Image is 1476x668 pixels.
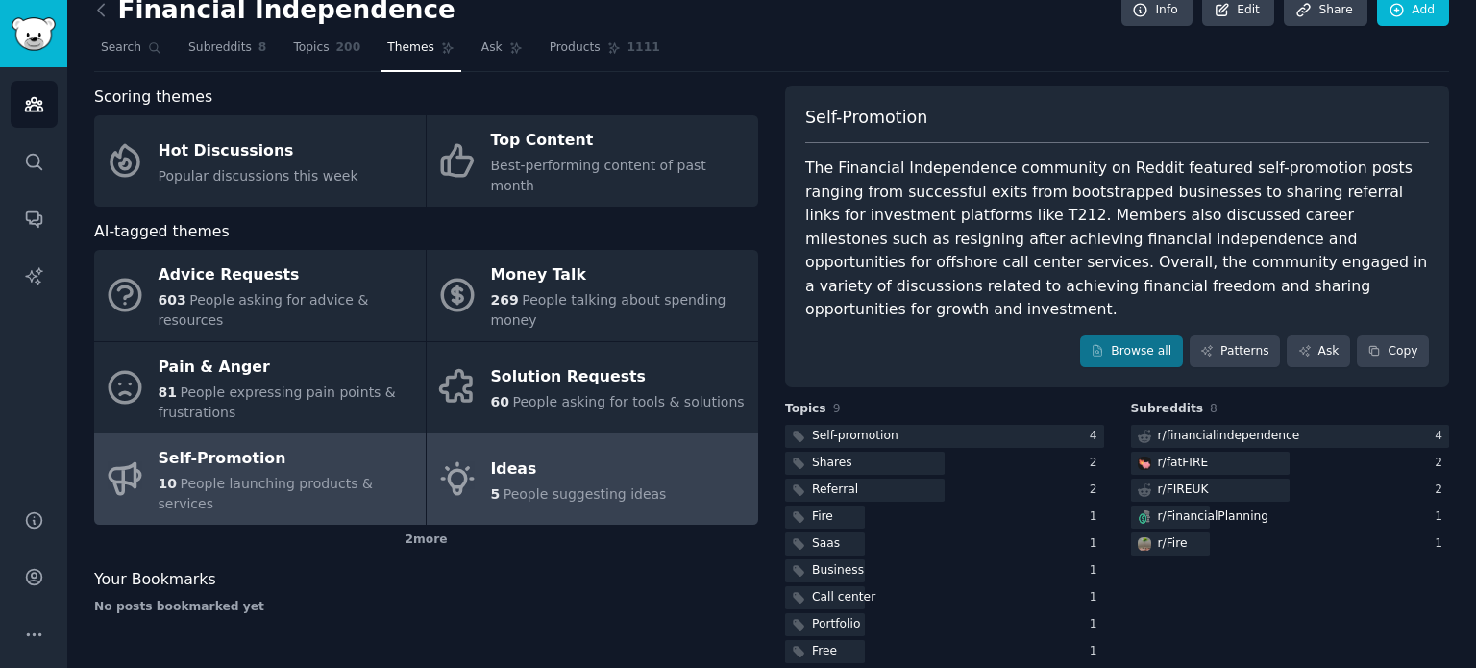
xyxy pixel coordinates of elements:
span: Self-Promotion [805,106,927,130]
div: Fire [812,508,833,526]
span: Ask [481,39,503,57]
a: Referral2 [785,479,1104,503]
img: Fire [1138,537,1151,551]
a: Portfolio1 [785,613,1104,637]
span: Products [550,39,601,57]
a: Call center1 [785,586,1104,610]
div: r/ FIREUK [1158,482,1209,499]
div: 2 [1090,482,1104,499]
a: Search [94,33,168,72]
a: Products1111 [543,33,667,72]
div: r/ FinancialPlanning [1158,508,1269,526]
div: Pain & Anger [159,352,416,383]
span: Popular discussions this week [159,168,358,184]
span: People launching products & services [159,476,373,511]
div: Hot Discussions [159,136,358,166]
span: Scoring themes [94,86,212,110]
div: 1 [1090,508,1104,526]
span: People asking for tools & solutions [512,394,744,409]
span: 8 [1210,402,1218,415]
div: Free [812,643,837,660]
div: Saas [812,535,840,553]
a: Ask [1287,335,1350,368]
a: Fire1 [785,506,1104,530]
div: 4 [1435,428,1449,445]
div: Portfolio [812,616,860,633]
a: Hot DiscussionsPopular discussions this week [94,115,426,207]
div: Call center [812,589,875,606]
div: Business [812,562,864,580]
span: Topics [785,401,826,418]
span: Themes [387,39,434,57]
span: Search [101,39,141,57]
div: Self-promotion [812,428,898,445]
span: Your Bookmarks [94,568,216,592]
span: Subreddits [1131,401,1204,418]
a: Self-promotion4 [785,425,1104,449]
a: Ideas5People suggesting ideas [427,433,758,525]
img: FinancialPlanning [1138,510,1151,524]
span: Topics [293,39,329,57]
div: Money Talk [491,260,749,291]
div: No posts bookmarked yet [94,599,758,616]
div: 1 [1090,589,1104,606]
a: Patterns [1190,335,1280,368]
a: Self-Promotion10People launching products & services [94,433,426,525]
a: Themes [381,33,461,72]
span: 60 [491,394,509,409]
a: Top ContentBest-performing content of past month [427,115,758,207]
div: Solution Requests [491,362,745,393]
span: 9 [833,402,841,415]
span: 10 [159,476,177,491]
span: People talking about spending money [491,292,726,328]
div: 1 [1090,535,1104,553]
a: Money Talk269People talking about spending money [427,250,758,341]
div: Top Content [491,126,749,157]
img: fatFIRE [1138,457,1151,470]
span: 603 [159,292,186,308]
a: Business1 [785,559,1104,583]
a: Firer/Fire1 [1131,532,1450,557]
div: Referral [812,482,858,499]
div: 1 [1435,535,1449,553]
img: GummySearch logo [12,17,56,51]
div: 1 [1090,562,1104,580]
span: Subreddits [188,39,252,57]
div: 2 more [94,525,758,556]
a: Solution Requests60People asking for tools & solutions [427,342,758,433]
button: Copy [1357,335,1429,368]
span: Best-performing content of past month [491,158,706,193]
div: r/ Fire [1158,535,1188,553]
a: r/FIREUK2 [1131,479,1450,503]
div: r/ fatFIRE [1158,455,1209,472]
div: Shares [812,455,852,472]
div: Self-Promotion [159,444,416,475]
a: Free1 [785,640,1104,664]
a: Pain & Anger81People expressing pain points & frustrations [94,342,426,433]
a: Subreddits8 [182,33,273,72]
span: AI-tagged themes [94,220,230,244]
span: 8 [258,39,267,57]
span: People suggesting ideas [504,486,667,502]
span: People asking for advice & resources [159,292,369,328]
div: 2 [1090,455,1104,472]
div: 4 [1090,428,1104,445]
a: Saas1 [785,532,1104,557]
div: Advice Requests [159,260,416,291]
a: r/financialindependence4 [1131,425,1450,449]
a: FinancialPlanningr/FinancialPlanning1 [1131,506,1450,530]
div: 2 [1435,455,1449,472]
div: The Financial Independence community on Reddit featured self-promotion posts ranging from success... [805,157,1429,322]
a: Ask [475,33,529,72]
a: Topics200 [286,33,367,72]
div: r/ financialindependence [1158,428,1300,445]
a: fatFIREr/fatFIRE2 [1131,452,1450,476]
a: Shares2 [785,452,1104,476]
div: 2 [1435,482,1449,499]
a: Browse all [1080,335,1183,368]
span: 200 [336,39,361,57]
div: Ideas [491,454,667,484]
span: 5 [491,486,501,502]
div: 1 [1090,616,1104,633]
span: 81 [159,384,177,400]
